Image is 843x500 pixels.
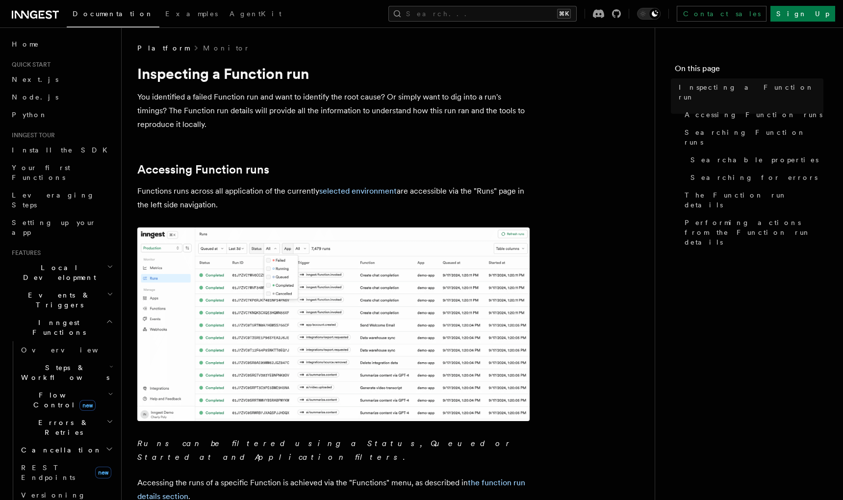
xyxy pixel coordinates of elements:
[21,464,75,481] span: REST Endpoints
[137,163,269,176] a: Accessing Function runs
[685,110,822,120] span: Accessing Function runs
[319,186,397,196] a: selected environment
[17,445,102,455] span: Cancellation
[8,131,55,139] span: Inngest tour
[137,43,189,53] span: Platform
[679,82,823,102] span: Inspecting a Function run
[12,111,48,119] span: Python
[8,286,115,314] button: Events & Triggers
[17,386,115,414] button: Flow Controlnew
[388,6,577,22] button: Search...⌘K
[685,218,823,247] span: Performing actions from the Function run details
[8,35,115,53] a: Home
[681,106,823,124] a: Accessing Function runs
[687,169,823,186] a: Searching for errors
[17,441,115,459] button: Cancellation
[770,6,835,22] a: Sign Up
[12,75,58,83] span: Next.js
[637,8,661,20] button: Toggle dark mode
[681,186,823,214] a: The Function run details
[8,159,115,186] a: Your first Functions
[8,263,107,282] span: Local Development
[12,219,96,236] span: Setting up your app
[8,314,115,341] button: Inngest Functions
[8,71,115,88] a: Next.js
[79,400,96,411] span: new
[73,10,153,18] span: Documentation
[137,227,530,421] img: The "Handle failed payments" Function runs list features a run in a failing state.
[675,63,823,78] h4: On this page
[137,65,530,82] h1: Inspecting a Function run
[224,3,287,26] a: AgentKit
[203,43,250,53] a: Monitor
[677,6,766,22] a: Contact sales
[681,124,823,151] a: Searching Function runs
[8,259,115,286] button: Local Development
[12,191,95,209] span: Leveraging Steps
[17,363,109,382] span: Steps & Workflows
[8,186,115,214] a: Leveraging Steps
[17,414,115,441] button: Errors & Retries
[17,418,106,437] span: Errors & Retries
[8,290,107,310] span: Events & Triggers
[685,127,823,147] span: Searching Function runs
[165,10,218,18] span: Examples
[159,3,224,26] a: Examples
[137,439,513,462] em: Runs can be filtered using a Status, Queued or Started at and Application filters.
[95,467,111,478] span: new
[17,341,115,359] a: Overview
[12,146,113,154] span: Install the SDK
[12,164,70,181] span: Your first Functions
[8,141,115,159] a: Install the SDK
[687,151,823,169] a: Searchable properties
[230,10,281,18] span: AgentKit
[8,318,106,337] span: Inngest Functions
[137,90,530,131] p: You identified a failed Function run and want to identify the root cause? Or simply want to dig i...
[675,78,823,106] a: Inspecting a Function run
[8,249,41,257] span: Features
[8,106,115,124] a: Python
[690,155,818,165] span: Searchable properties
[21,346,122,354] span: Overview
[8,88,115,106] a: Node.js
[12,93,58,101] span: Node.js
[137,184,530,212] p: Functions runs across all application of the currently are accessible via the "Runs" page in the ...
[21,491,86,499] span: Versioning
[681,214,823,251] a: Performing actions from the Function run details
[685,190,823,210] span: The Function run details
[17,390,108,410] span: Flow Control
[690,173,817,182] span: Searching for errors
[557,9,571,19] kbd: ⌘K
[17,359,115,386] button: Steps & Workflows
[8,214,115,241] a: Setting up your app
[67,3,159,27] a: Documentation
[12,39,39,49] span: Home
[8,61,51,69] span: Quick start
[17,459,115,486] a: REST Endpointsnew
